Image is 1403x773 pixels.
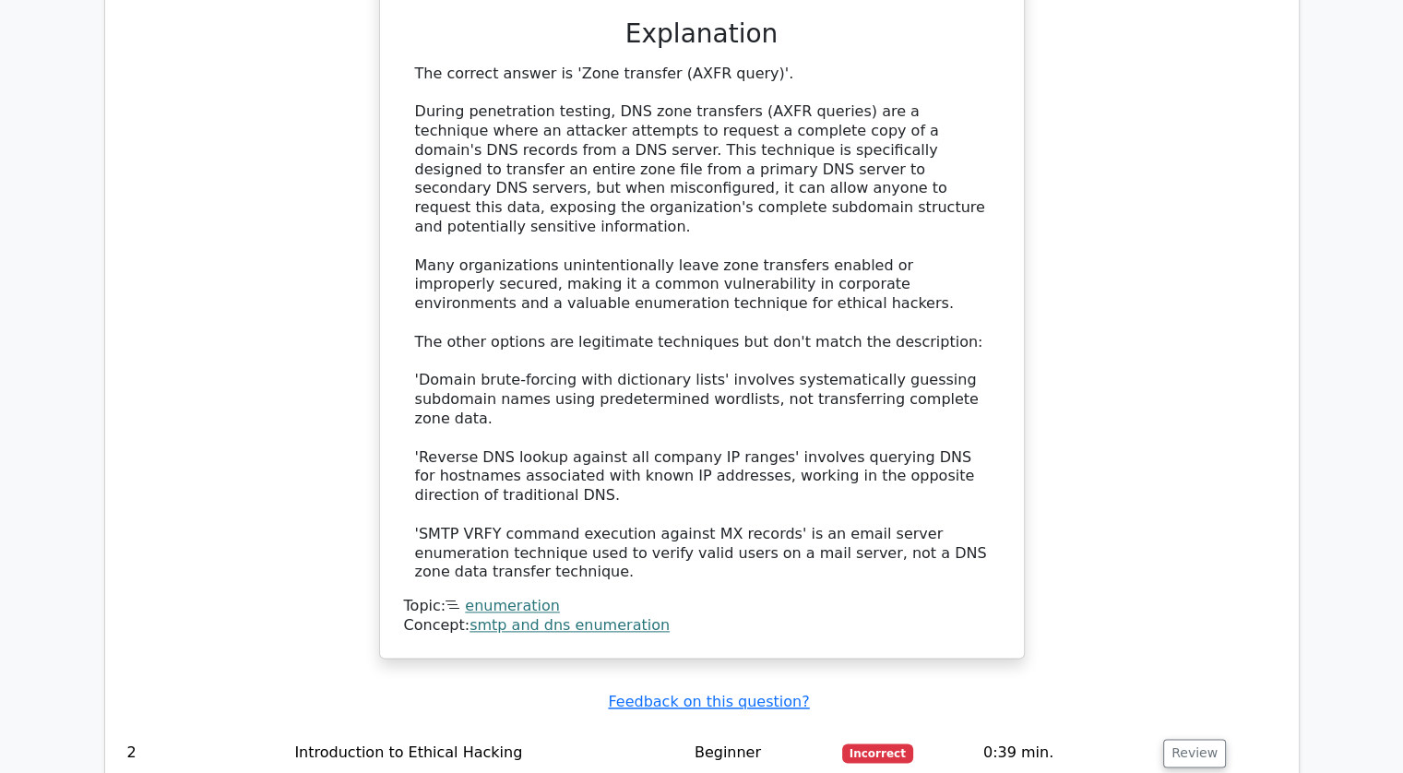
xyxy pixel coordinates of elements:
a: enumeration [465,597,560,614]
a: smtp and dns enumeration [470,616,670,634]
div: Concept: [404,616,1000,636]
a: Feedback on this question? [608,693,809,710]
button: Review [1163,739,1226,767]
div: The correct answer is 'Zone transfer (AXFR query)'. During penetration testing, DNS zone transfer... [415,65,989,583]
span: Incorrect [842,743,913,762]
h3: Explanation [415,18,989,50]
div: Topic: [404,597,1000,616]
